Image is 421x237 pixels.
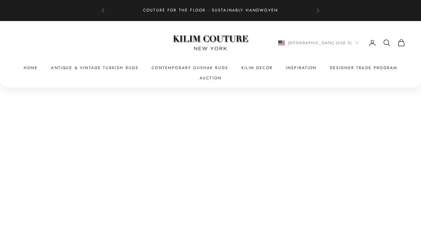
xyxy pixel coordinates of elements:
[278,39,406,47] nav: Secondary navigation
[288,40,352,46] span: [GEOGRAPHIC_DATA] (USD $)
[143,7,278,14] p: Couture for the Floor · Sustainably Handwoven
[330,65,398,71] a: Designer Trade Program
[200,75,221,81] a: Auction
[152,65,228,71] a: Contemporary Oushak Rugs
[278,40,285,45] img: United States
[24,65,38,71] a: Home
[278,40,359,46] button: Change country or currency
[16,65,405,81] nav: Primary navigation
[241,65,273,71] summary: Kilim Decor
[169,27,252,59] img: Logo of Kilim Couture New York
[51,65,138,71] a: Antique & Vintage Turkish Rugs
[286,65,317,71] a: Inspiration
